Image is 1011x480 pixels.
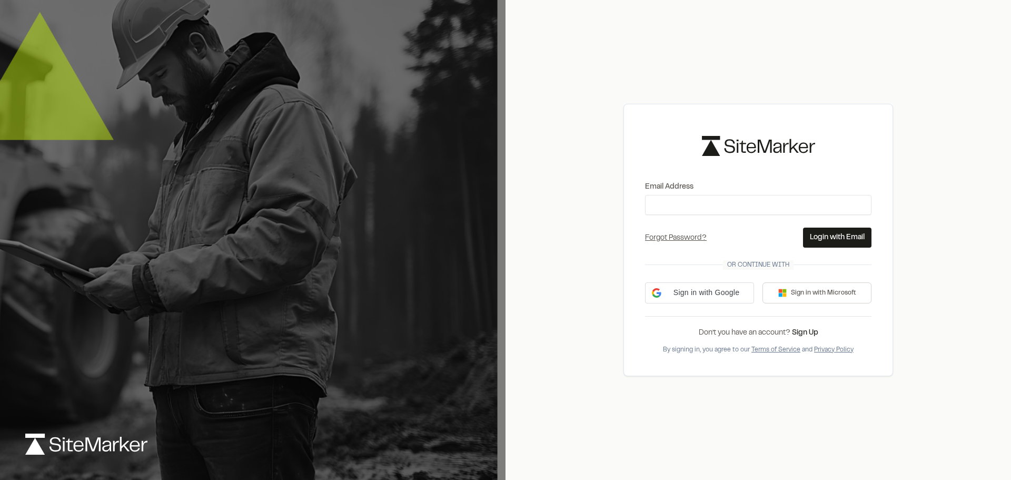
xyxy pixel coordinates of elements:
a: Forgot Password? [645,235,707,241]
button: Sign in with Microsoft [762,282,871,303]
a: Sign Up [792,330,818,336]
button: Login with Email [803,228,871,248]
button: Terms of Service [751,345,800,355]
label: Email Address [645,181,871,193]
img: logo-white-rebrand.svg [25,434,147,455]
span: Sign in with Google [666,287,747,298]
button: Privacy Policy [814,345,854,355]
div: By signing in, you agree to our and [645,345,871,355]
div: Don’t you have an account? [645,327,871,339]
div: Sign in with Google [645,282,754,303]
span: Or continue with [723,260,794,270]
img: logo-black-rebrand.svg [702,136,815,155]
